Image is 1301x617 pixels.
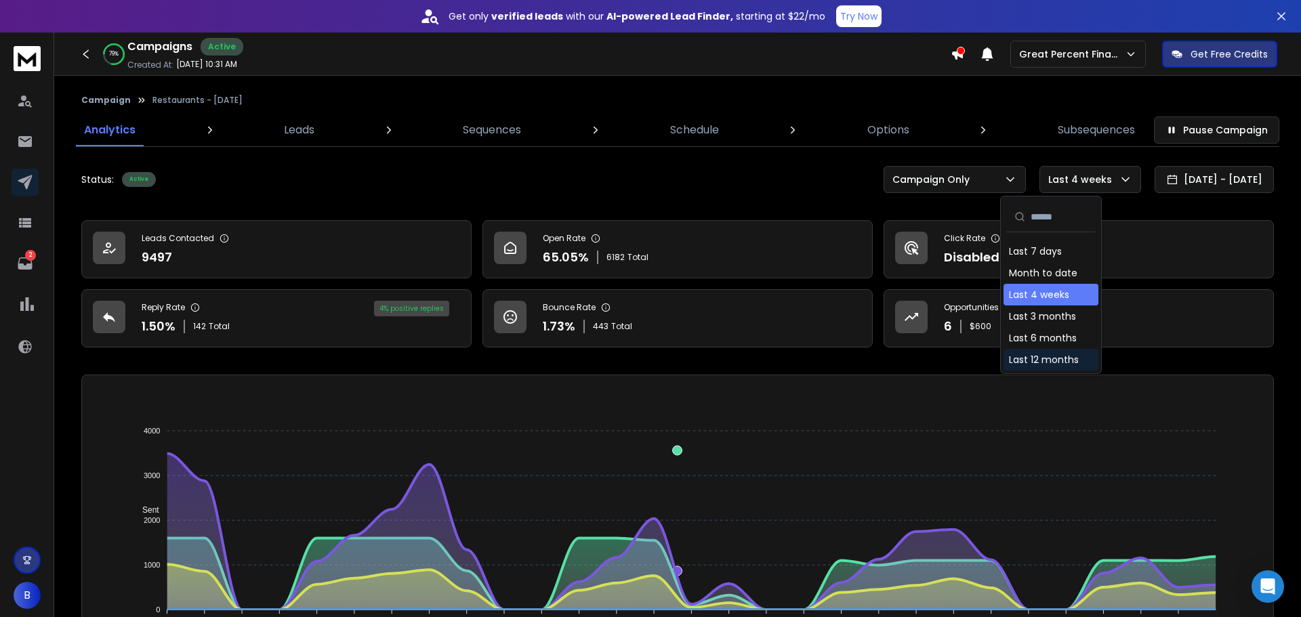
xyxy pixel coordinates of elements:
div: Month to date [1009,266,1077,280]
a: Reply Rate1.50%142Total4% positive replies [81,289,472,347]
p: 79 % [109,50,119,58]
div: Active [122,172,156,187]
button: [DATE] - [DATE] [1155,166,1274,193]
p: Bounce Rate [543,302,596,313]
tspan: 1000 [144,561,160,569]
div: Last 12 months [1009,353,1079,366]
strong: verified leads [491,9,563,23]
p: 1.50 % [142,317,175,336]
button: Campaign [81,95,131,106]
a: Click RateDisabledKnow More [884,220,1274,278]
tspan: 0 [157,605,161,614]
p: $ 600 [970,321,991,332]
p: Leads [284,122,314,138]
a: Leads [276,114,323,146]
button: B [14,582,41,609]
p: Created At: [127,60,173,70]
p: Reply Rate [142,302,185,313]
p: 6 [944,317,952,336]
a: Sequences [455,114,529,146]
a: Opportunities6$600 [884,289,1274,347]
p: Subsequences [1058,122,1135,138]
p: Opportunities [944,302,999,313]
p: Get only with our starting at $22/mo [449,9,825,23]
div: Last 4 weeks [1009,288,1069,301]
p: 9497 [142,248,172,267]
div: 4 % positive replies [374,301,449,316]
a: Options [859,114,917,146]
span: 443 [593,321,608,332]
p: Last 4 weeks [1048,173,1117,186]
p: 2 [25,250,36,261]
p: Get Free Credits [1191,47,1268,61]
button: Pause Campaign [1154,116,1279,144]
strong: AI-powered Lead Finder, [606,9,733,23]
a: Leads Contacted9497 [81,220,472,278]
tspan: 2000 [144,516,160,524]
p: Options [867,122,909,138]
img: logo [14,46,41,71]
span: Total [627,252,648,263]
span: Total [209,321,230,332]
p: Open Rate [543,233,585,244]
div: Last 6 months [1009,331,1077,345]
p: Campaign Only [892,173,975,186]
p: Click Rate [944,233,985,244]
span: Total [611,321,632,332]
tspan: 3000 [144,471,160,480]
div: Last 3 months [1009,310,1076,323]
a: 2 [12,250,39,277]
p: Status: [81,173,114,186]
div: Open Intercom Messenger [1252,570,1284,603]
h1: Campaigns [127,39,192,55]
tspan: 4000 [144,427,160,435]
button: Get Free Credits [1162,41,1277,68]
span: Sent [132,505,159,515]
p: Try Now [840,9,877,23]
a: Subsequences [1050,114,1143,146]
button: Try Now [836,5,882,27]
p: Sequences [463,122,521,138]
a: Schedule [662,114,727,146]
a: Analytics [76,114,144,146]
p: 1.73 % [543,317,575,336]
p: Leads Contacted [142,233,214,244]
div: Active [201,38,243,56]
p: Great Percent Finance [1019,47,1125,61]
p: [DATE] 10:31 AM [176,59,237,70]
p: 65.05 % [543,248,589,267]
p: Restaurants - [DATE] [152,95,243,106]
div: Last 7 days [1009,244,1062,258]
a: Open Rate65.05%6182Total [482,220,873,278]
p: Schedule [670,122,719,138]
span: 142 [193,321,206,332]
a: Bounce Rate1.73%443Total [482,289,873,347]
p: Disabled [944,248,999,267]
span: 6182 [606,252,625,263]
p: Analytics [84,122,136,138]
